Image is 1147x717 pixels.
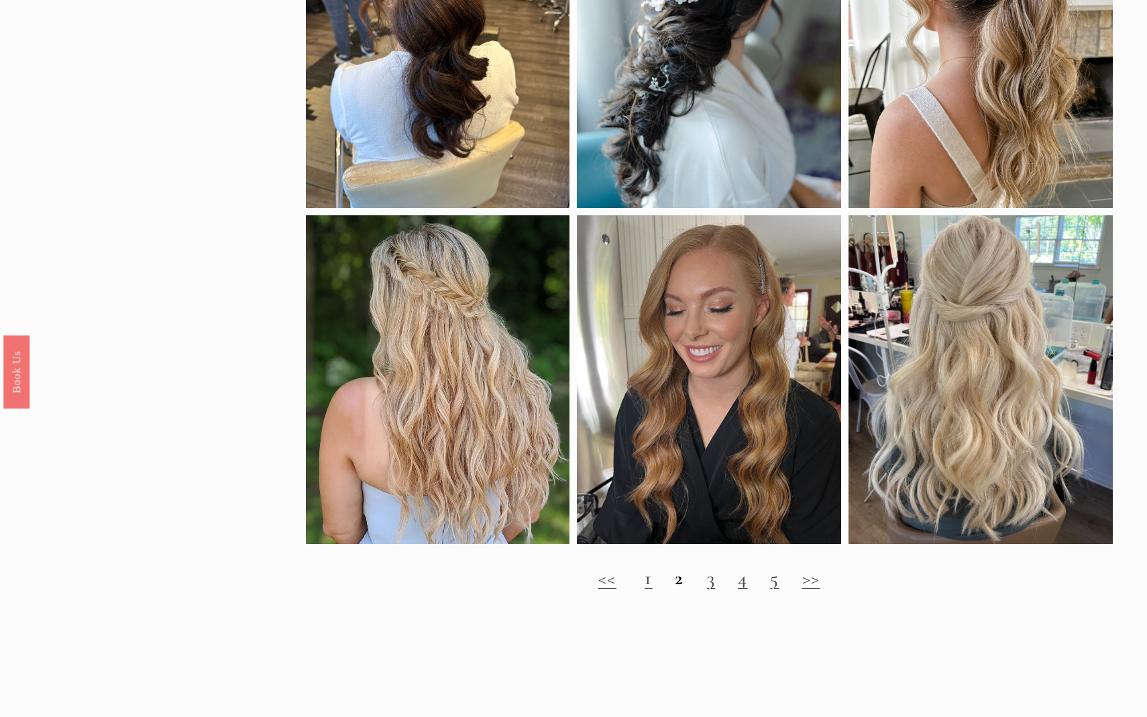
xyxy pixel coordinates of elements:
strong: 2 [675,566,684,590]
a: 4 [738,566,747,590]
a: Book Us [3,335,30,408]
a: 3 [707,566,715,590]
a: >> [802,566,820,590]
a: 1 [645,566,652,590]
a: 5 [770,566,779,590]
a: << [598,566,616,590]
